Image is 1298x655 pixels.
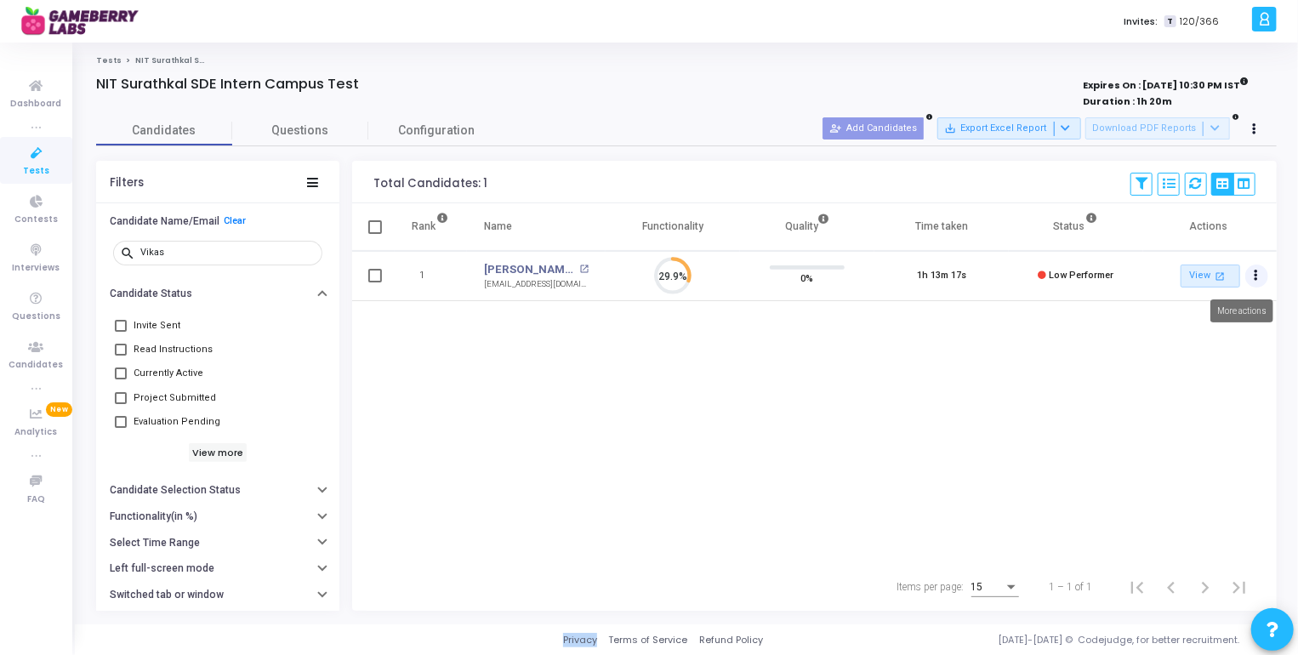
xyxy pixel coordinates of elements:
div: Name [484,217,512,236]
span: Invite Sent [134,316,180,336]
img: logo [21,4,149,38]
nav: breadcrumb [96,55,1277,66]
div: Total Candidates: 1 [373,177,487,191]
h6: Candidate Status [110,288,192,300]
span: Analytics [15,425,58,440]
span: Configuration [398,122,475,140]
button: Left full-screen mode [96,555,339,582]
strong: Duration : 1h 20m [1083,94,1172,108]
button: Functionality(in %) [96,504,339,530]
div: [EMAIL_ADDRESS][DOMAIN_NAME] [484,278,589,291]
span: FAQ [27,493,45,507]
th: Rank [395,203,467,251]
mat-icon: save_alt [944,122,956,134]
span: Contests [14,213,58,227]
a: View [1181,265,1240,288]
a: [PERSON_NAME] [484,261,575,278]
strong: Expires On : [DATE] 10:30 PM IST [1083,74,1249,93]
span: Interviews [13,261,60,276]
div: More actions [1210,299,1273,322]
div: Time taken [915,217,968,236]
span: Questions [12,310,60,324]
span: Tests [23,164,49,179]
span: Read Instructions [134,339,213,360]
span: Candidates [9,358,64,373]
span: T [1164,15,1176,28]
span: Low Performer [1050,270,1114,281]
h4: NIT Surathkal SDE Intern Campus Test [96,76,359,93]
button: IP address change [96,608,339,635]
button: Candidate Status [96,281,339,307]
td: 1 [395,251,467,301]
mat-icon: open_in_new [1213,269,1227,283]
a: Privacy [563,633,597,647]
div: [DATE]-[DATE] © Codejudge, for better recruitment. [763,633,1277,647]
a: Refund Policy [699,633,763,647]
div: 1h 13m 17s [917,269,966,283]
span: New [46,402,72,417]
span: Project Submitted [134,388,216,408]
th: Functionality [606,203,740,251]
a: Tests [96,55,122,65]
mat-select: Items per page: [971,582,1019,594]
h6: Functionality(in %) [110,510,197,523]
button: Actions [1245,265,1269,288]
button: Download PDF Reports [1085,117,1230,140]
span: NIT Surathkal SDE Intern Campus Test [135,55,296,65]
button: Switched tab or window [96,582,339,608]
div: 1 – 1 of 1 [1050,579,1093,595]
div: Items per page: [897,579,965,595]
input: Search... [140,248,316,258]
h6: View more [189,443,248,462]
a: Clear [225,215,247,226]
button: Export Excel Report [937,117,1081,140]
h6: Switched tab or window [110,589,224,601]
h6: Left full-screen mode [110,562,214,575]
a: Terms of Service [608,633,687,647]
label: Invites: [1124,14,1158,29]
span: 0% [801,270,814,287]
h6: Candidate Selection Status [110,484,241,497]
div: View Options [1211,173,1255,196]
span: Questions [232,122,368,140]
button: Select Time Range [96,529,339,555]
span: 120/366 [1180,14,1219,29]
button: Candidate Selection Status [96,477,339,504]
span: Evaluation Pending [134,412,220,432]
th: Status [1009,203,1143,251]
button: Previous page [1154,570,1188,604]
div: Filters [110,176,144,190]
span: Currently Active [134,363,203,384]
span: Candidates [96,122,232,140]
button: First page [1120,570,1154,604]
h6: Select Time Range [110,537,200,550]
span: Dashboard [11,97,62,111]
span: 15 [971,581,983,593]
button: Add Candidates [823,117,924,140]
mat-icon: search [120,245,140,260]
button: Last page [1222,570,1256,604]
mat-icon: open_in_new [579,265,589,274]
button: Next page [1188,570,1222,604]
button: Candidate Name/EmailClear [96,208,339,234]
mat-icon: person_add_alt [830,122,842,134]
th: Actions [1143,203,1278,251]
h6: Candidate Name/Email [110,215,219,228]
th: Quality [740,203,874,251]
